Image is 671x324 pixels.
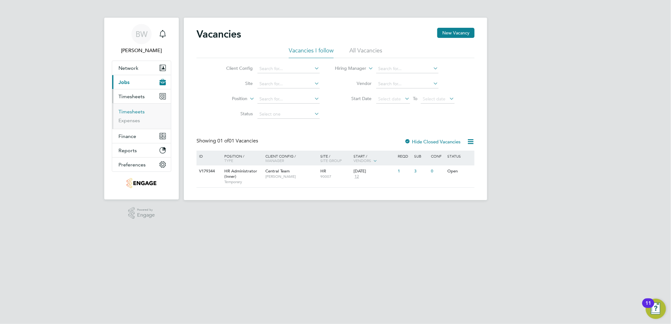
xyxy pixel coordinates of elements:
nav: Main navigation [104,18,179,200]
h2: Vacancies [196,28,241,40]
span: Reports [118,147,137,153]
div: V179344 [197,165,220,177]
div: Site / [319,151,352,166]
span: Powered by [137,207,155,213]
div: Timesheets [112,103,171,129]
div: Position / [220,151,264,166]
span: BW [136,30,148,38]
span: Temporary [224,179,262,184]
button: Jobs [112,75,171,89]
div: Conf [429,151,446,161]
span: [PERSON_NAME] [265,174,317,179]
label: Start Date [335,96,372,101]
span: Central Team [265,168,290,174]
a: Powered byEngage [128,207,155,219]
div: Open [446,165,474,177]
span: Type [224,158,233,163]
span: Network [118,65,138,71]
button: Preferences [112,158,171,171]
a: Expenses [118,117,140,123]
label: Vendor [335,81,372,86]
div: 1 [396,165,413,177]
span: 01 Vacancies [217,138,258,144]
li: Vacancies I follow [289,47,334,58]
label: Hide Closed Vacancies [404,139,461,145]
li: All Vacancies [349,47,382,58]
span: Preferences [118,162,146,168]
div: [DATE] [354,169,395,174]
span: HR [321,168,326,174]
button: Reports [112,143,171,157]
span: 90007 [321,174,351,179]
div: Status [446,151,474,161]
button: Open Resource Center, 11 new notifications [646,299,666,319]
input: Search for... [257,64,320,73]
span: Site Group [321,158,342,163]
span: HR Administrator (Inner) [224,168,257,179]
div: ID [197,151,220,161]
div: Client Config / [264,151,319,166]
input: Search for... [257,80,320,88]
label: Site [217,81,253,86]
label: Position [211,96,248,102]
button: Network [112,61,171,75]
input: Select one [257,110,320,119]
span: Vendors [354,158,371,163]
label: Status [217,111,253,117]
button: Timesheets [112,89,171,103]
span: Select date [378,96,401,102]
input: Search for... [376,80,438,88]
span: To [411,94,420,103]
a: BW[PERSON_NAME] [112,24,171,54]
input: Search for... [376,64,438,73]
span: Select date [423,96,446,102]
button: New Vacancy [437,28,475,38]
div: Reqd [396,151,413,161]
div: Sub [413,151,429,161]
span: 01 of [217,138,229,144]
label: Hiring Manager [330,65,366,72]
span: Manager [265,158,284,163]
img: portfoliopayroll-logo-retina.png [127,178,156,188]
span: Barrie Wreford [112,47,171,54]
span: Timesheets [118,93,145,99]
div: 11 [645,303,651,311]
a: Go to home page [112,178,171,188]
div: 0 [429,165,446,177]
span: Engage [137,213,155,218]
button: Finance [112,129,171,143]
div: 3 [413,165,429,177]
span: Finance [118,133,136,139]
label: Client Config [217,65,253,71]
div: Showing [196,138,259,144]
span: Jobs [118,79,130,85]
a: Timesheets [118,109,145,115]
input: Search for... [257,95,320,104]
div: Start / [352,151,396,166]
span: 12 [354,174,360,179]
